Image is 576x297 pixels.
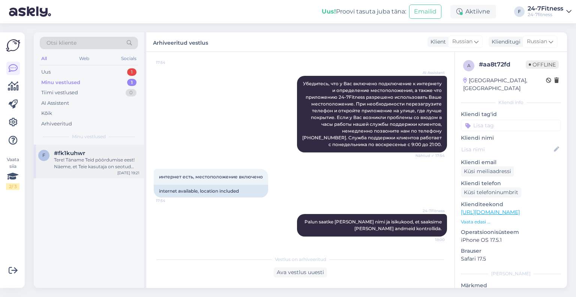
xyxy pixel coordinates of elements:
[461,201,561,208] p: Klienditeekond
[489,38,520,46] div: Klienditugi
[126,89,136,96] div: 0
[322,7,406,16] div: Proovi tasuta juba täna:
[461,187,521,197] div: Küsi telefoninumbrit
[461,219,561,225] p: Vaata edasi ...
[274,267,327,277] div: Ava vestlus uuesti
[461,110,561,118] p: Kliendi tag'id
[427,38,446,46] div: Klient
[417,208,445,214] span: 24-7Fitness
[528,6,571,18] a: 24-7Fitness24-7fitness
[154,185,268,197] div: internet available, location included
[127,68,136,76] div: 1
[409,5,441,19] button: Emailid
[450,5,496,18] div: Aktiivne
[41,110,52,117] div: Kõik
[322,8,336,15] b: Uus!
[127,79,136,86] div: 1
[461,158,561,166] p: Kliendi email
[72,133,106,140] span: Minu vestlused
[528,6,563,12] div: 24-7Fitness
[6,38,20,53] img: Askly Logo
[461,145,552,154] input: Lisa nimi
[461,179,561,187] p: Kliendi telefon
[479,60,526,69] div: # aa8t72fd
[461,228,561,236] p: Operatsioonisüsteem
[156,198,184,204] span: 17:54
[461,99,561,106] div: Kliendi info
[153,37,208,47] label: Arhiveeritud vestlus
[528,12,563,18] div: 24-7fitness
[461,255,561,263] p: Safari 17.5
[461,247,561,255] p: Brauser
[46,39,76,47] span: Otsi kliente
[6,183,19,190] div: 2 / 3
[302,81,443,147] span: Убедитесь, что у Вас включено подключение к интернету и определение местоположения, а также что п...
[159,174,263,179] span: интернет есть, местоположение включено
[463,77,546,92] div: [GEOGRAPHIC_DATA], [GEOGRAPHIC_DATA]
[461,120,561,131] input: Lisa tag
[41,120,72,128] div: Arhiveeritud
[461,270,561,277] div: [PERSON_NAME]
[42,152,45,158] span: f
[120,54,138,63] div: Socials
[40,54,48,63] div: All
[41,79,80,86] div: Minu vestlused
[275,256,326,263] span: Vestlus on arhiveeritud
[461,134,561,142] p: Kliendi nimi
[467,63,471,68] span: a
[461,209,520,216] a: [URL][DOMAIN_NAME]
[514,6,525,17] div: F
[6,156,19,190] div: Vaata siia
[156,60,184,65] span: 17:54
[417,70,445,75] span: AI Assistent
[461,166,514,176] div: Küsi meiliaadressi
[54,157,139,170] div: Tere! Täname Teid pöördumise eest! Näeme, et Teie kasutaja on seotud meiliaadressiga [EMAIL_ADDRE...
[54,150,85,157] span: #fk1kuhwr
[452,38,472,46] span: Russian
[41,89,78,96] div: Tiimi vestlused
[415,153,445,158] span: Nähtud ✓ 17:54
[41,68,51,76] div: Uus
[304,219,443,231] span: Palun saatke [PERSON_NAME] nimi ja isikukood, et saaksime [PERSON_NAME] andmeid kontrollida.
[461,282,561,289] p: Märkmed
[78,54,91,63] div: Web
[526,60,559,69] span: Offline
[527,38,547,46] span: Russian
[461,236,561,244] p: iPhone OS 17.5.1
[117,170,139,176] div: [DATE] 19:21
[417,237,445,243] span: 18:00
[41,100,69,107] div: AI Assistent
